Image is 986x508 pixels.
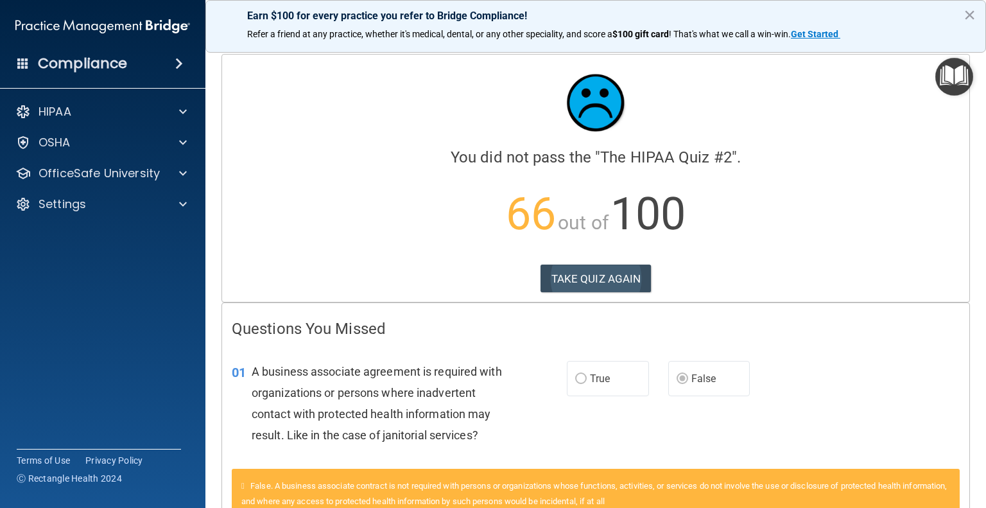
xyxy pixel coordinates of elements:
span: A business associate agreement is required with organizations or persons where inadvertent contac... [252,365,502,442]
a: Terms of Use [17,454,70,467]
a: OSHA [15,135,187,150]
strong: Get Started [791,29,838,39]
h4: You did not pass the " ". [232,149,960,166]
img: sad_face.ecc698e2.jpg [557,64,634,141]
span: ! That's what we call a win-win. [669,29,791,39]
p: Earn $100 for every practice you refer to Bridge Compliance! [247,10,944,22]
button: Open Resource Center [935,58,973,96]
a: OfficeSafe University [15,166,187,181]
img: PMB logo [15,13,190,39]
input: True [575,374,587,384]
span: False. A business associate contract is not required with persons or organizations whose function... [241,481,947,506]
h4: Compliance [38,55,127,73]
span: False [691,372,716,385]
span: The HIPAA Quiz #2 [600,148,732,166]
p: OSHA [39,135,71,150]
input: False [677,374,688,384]
p: Settings [39,197,86,212]
a: HIPAA [15,104,187,119]
span: out of [558,211,609,234]
a: Privacy Policy [85,454,143,467]
span: Ⓒ Rectangle Health 2024 [17,472,122,485]
button: TAKE QUIZ AGAIN [541,265,652,293]
p: HIPAA [39,104,71,119]
a: Settings [15,197,187,212]
button: Close [964,4,976,25]
span: 100 [610,188,686,240]
p: OfficeSafe University [39,166,160,181]
a: Get Started [791,29,840,39]
h4: Questions You Missed [232,320,960,337]
span: 66 [506,188,556,240]
span: Refer a friend at any practice, whether it's medical, dental, or any other speciality, and score a [247,29,612,39]
span: True [590,372,610,385]
span: 01 [232,365,246,380]
strong: $100 gift card [612,29,669,39]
